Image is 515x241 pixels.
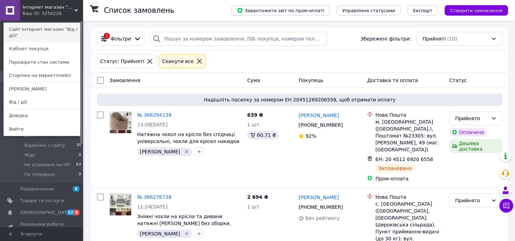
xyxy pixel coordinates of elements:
span: 13:09[DATE] [137,122,168,127]
svg: Видалити мітку [184,149,189,154]
button: Управління статусами [337,5,401,16]
div: Прийнято [455,115,488,122]
img: Фото товару [110,112,131,133]
span: Збережені фільтри: [361,35,411,42]
span: 30 [76,142,81,149]
span: Прийняті [423,35,446,42]
span: Управління статусами [342,8,395,13]
span: Не отримано на НП [24,162,70,168]
span: 6 [74,209,80,215]
a: Знімні чохли на крісла та дивани натяжні [PERSON_NAME] без оборки, накидки на диван і [PERSON_NAME] [137,214,231,233]
div: Ваш ID: 3250226 [23,10,52,17]
span: Повідомлення [20,186,54,192]
span: Товари та послуги [20,198,64,204]
span: Статус [449,78,467,83]
div: Нова Пошта [375,194,444,200]
div: Пром-оплата [375,175,444,182]
svg: Видалити мітку [184,231,189,236]
button: Експорт [408,5,438,16]
div: [PHONE_NUMBER] [297,202,344,212]
span: Створити замовлення [450,8,503,13]
span: 22 [66,209,74,215]
input: Пошук за номером замовлення, ПІБ покупця, номером телефону, Email, номером накладної [150,32,327,46]
a: Натяжна чохол на крісло без спідниці універсальні, чохли для крісел накидки жатка без оборки Сіро... [137,132,239,151]
span: По телефону [24,171,55,178]
button: Створити замовлення [445,5,508,16]
div: м. [GEOGRAPHIC_DATA] ([GEOGRAPHIC_DATA].), Поштомат №23305: вул. [PERSON_NAME], 49 (маг. [GEOGRAP... [375,118,444,153]
a: Сайт Інтернет магазин "Від і дО" [4,23,80,42]
div: Нова Пошта [375,111,444,118]
a: Фото товару [109,194,132,216]
div: Cкинути все [161,57,195,65]
a: Сторінка на маркетплейсі [4,69,80,82]
img: Фото товару [110,194,131,215]
span: 2 694 ₴ [247,194,268,200]
span: Замовлення [109,78,140,83]
a: [PERSON_NAME] [299,112,339,119]
span: 1 шт. [247,122,261,127]
span: 92% [305,133,316,139]
span: Експорт [413,8,433,13]
span: (10) [447,36,457,42]
div: Прийнято [455,197,488,204]
div: Заплановано [375,164,415,172]
span: Без рейтингу [305,215,340,221]
span: 639 ₴ [247,112,263,118]
a: Фото товару [109,111,132,134]
button: Завантажити звіт по пром-оплаті [231,5,330,16]
div: Статус: Прийняті [99,57,145,65]
a: Вийти [4,123,80,136]
span: Завантажити звіт по пром-оплаті [237,7,324,14]
span: 1 шт. [247,204,261,209]
span: Надішліть посилку за номером ЕН 20451269206558, щоб отримати оплату [100,96,500,103]
span: 11:24[DATE] [137,204,168,209]
div: 60.71 ₴ [247,131,279,139]
span: Фільтри [110,35,131,42]
a: Створити замовлення [438,7,508,13]
a: Кабінет покупця [4,42,80,55]
span: Інтернет магазин "Від і дО" [23,4,74,10]
span: Відмінені з сайту [24,142,65,149]
div: Оплачено [449,128,487,136]
a: Перевірити стан системи [4,56,80,69]
div: [PHONE_NUMBER] [297,120,344,130]
span: Cума [247,78,260,83]
span: Показники роботи компанії [20,221,64,234]
span: Жде [24,152,35,158]
span: 63 [76,162,81,168]
button: Чат з покупцем [499,199,513,213]
a: № 366294139 [137,112,171,118]
a: [PERSON_NAME] [4,82,80,96]
span: 0 [79,152,81,158]
span: [PERSON_NAME] [140,149,180,154]
span: 0 [79,171,81,178]
span: [DEMOGRAPHIC_DATA] [20,209,71,216]
span: ЕН: 20 4512 6920 6558 [375,157,433,162]
div: Дешева доставка [449,139,503,153]
h1: Список замовлень [104,6,174,15]
span: [PERSON_NAME] [140,231,180,236]
span: Покупець [299,78,323,83]
span: 8 [73,186,80,192]
a: Довідка [4,109,80,122]
span: Доставка та оплата [367,78,418,83]
a: [PERSON_NAME] [299,194,339,201]
a: Від і дО [4,96,80,109]
a: № 366276738 [137,194,171,200]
